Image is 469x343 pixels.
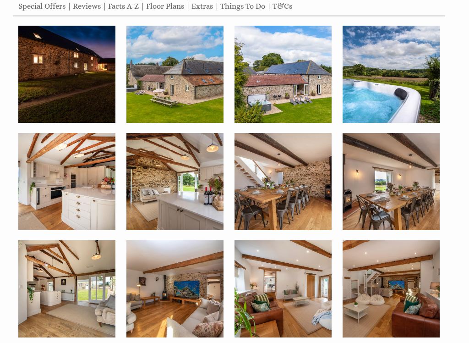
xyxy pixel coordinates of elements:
[18,2,65,11] a: Special Offers
[234,240,332,337] img: Julesbrook - A house with all the space you need for big and sociable holidays
[191,2,213,11] a: Extras
[73,2,101,11] a: Reviews
[126,133,224,230] img: Julesbrook - For family holidays and peaceful celebrations with your loved ones
[273,2,292,11] a: T&Cs
[220,2,265,11] a: Things To Do
[343,133,440,230] img: Julesbrook - Glorious views from almost every room
[18,240,115,337] img: Julesbrook - Fresh, bright and stylish throughout
[108,2,139,11] a: Facts A-Z
[343,240,440,337] img: Julesbrook - The living room/movie room has all the relaxing feels
[234,133,332,230] img: Julesbrook - A lovely place to celebrate that special birthday or anniversary
[126,240,224,337] img: Julesbrook - Snuggle up for a family movie night in the living/movie room
[18,133,115,230] img: Julesbrook - A well equipped kitchen for your large group stay
[18,26,115,123] img: Julesbrook- Large holiday house in Devon
[343,26,440,123] img: Julesbrook - Large holiday cottage with a hot tub
[146,2,184,11] a: Floor Plans
[126,26,224,123] img: Julesbrook - Large group holiday house with a hot tub and games room
[234,26,332,123] img: Julesbrook -Sleeps 16 for big happy holidays and peaceful celebrations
